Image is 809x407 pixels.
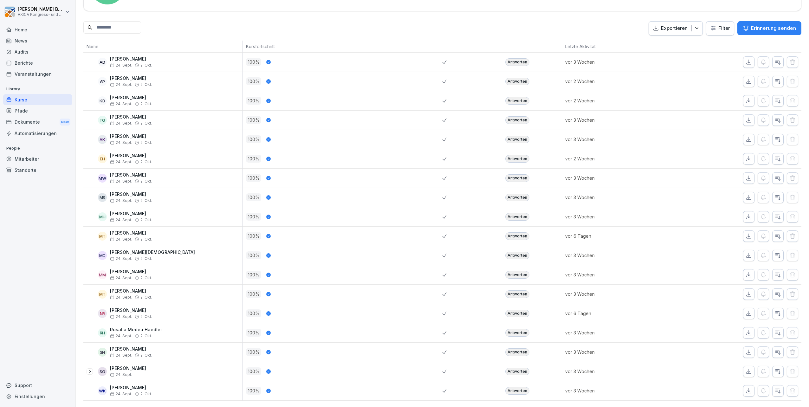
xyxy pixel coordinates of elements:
div: MW [98,174,107,183]
p: 100 % [246,290,261,298]
p: 100 % [246,58,261,66]
div: Filter [710,25,730,31]
a: Pfade [3,105,72,116]
div: NR [98,309,107,318]
span: 24. Sept. [110,102,132,106]
p: [PERSON_NAME] [110,288,152,294]
div: Dokumente [3,116,72,128]
p: 100 % [246,348,261,356]
p: 100 % [246,174,261,182]
a: Home [3,24,72,35]
span: 24. Sept. [110,276,132,280]
p: vor 3 Wochen [565,117,662,123]
span: 2. Okt. [140,295,152,300]
span: 24. Sept. [110,334,132,338]
a: DokumenteNew [3,116,72,128]
span: 2. Okt. [140,334,152,338]
span: 2. Okt. [140,353,152,358]
span: 2. Okt. [140,160,152,164]
p: Letzte Aktivität [565,43,659,50]
p: vor 2 Wochen [565,78,662,85]
div: KD [98,96,107,105]
p: 100 % [246,309,261,317]
span: 24. Sept. [110,121,132,126]
p: vor 3 Wochen [565,349,662,355]
p: 100 % [246,387,261,395]
div: Standorte [3,165,72,176]
div: SG [98,367,107,376]
a: Berichte [3,57,72,68]
div: MC [98,251,107,260]
p: 100 % [246,367,261,375]
p: 100 % [246,271,261,279]
div: Antworten [505,58,529,66]
p: vor 6 Tagen [565,310,662,317]
div: MS [98,193,107,202]
p: [PERSON_NAME] [110,134,152,139]
p: vor 3 Wochen [565,175,662,181]
span: 2. Okt. [140,179,152,184]
div: AD [98,58,107,67]
div: Antworten [505,387,529,395]
div: Antworten [505,213,529,221]
span: 24. Sept. [110,63,132,68]
a: Veranstaltungen [3,68,72,80]
p: Library [3,84,72,94]
div: Antworten [505,194,529,201]
div: Antworten [505,174,529,182]
a: Audits [3,46,72,57]
div: AP [98,77,107,86]
a: Einstellungen [3,391,72,402]
span: 24. Sept. [110,295,132,300]
a: Automatisierungen [3,128,72,139]
div: TG [98,116,107,125]
span: 2. Okt. [140,256,152,261]
p: vor 3 Wochen [565,329,662,336]
span: 2. Okt. [140,63,152,68]
span: 2. Okt. [140,237,152,242]
span: 2. Okt. [140,392,152,396]
span: 24. Sept. [110,218,132,222]
p: vor 3 Wochen [565,252,662,259]
span: 24. Sept. [110,237,132,242]
p: 100 % [246,155,261,163]
div: MH [98,212,107,221]
p: Exportieren [661,25,688,32]
p: [PERSON_NAME] [110,172,152,178]
div: Support [3,380,72,391]
span: 24. Sept. [110,314,132,319]
span: 24. Sept. [110,392,132,396]
span: 24. Sept. [110,256,132,261]
span: 2. Okt. [140,218,152,222]
div: Antworten [505,329,529,337]
span: 2. Okt. [140,276,152,280]
div: News [3,35,72,46]
p: vor 2 Wochen [565,155,662,162]
p: [PERSON_NAME] [110,211,152,216]
div: SN [98,348,107,357]
span: 24. Sept. [110,353,132,358]
div: AK [98,135,107,144]
a: Mitarbeiter [3,153,72,165]
p: 100 % [246,116,261,124]
p: [PERSON_NAME] [110,385,152,391]
p: [PERSON_NAME] [110,114,152,120]
div: Kurse [3,94,72,105]
span: 2. Okt. [140,82,152,87]
span: 24. Sept. [110,140,132,145]
span: 2. Okt. [140,314,152,319]
span: 24. Sept. [110,198,132,203]
p: vor 3 Wochen [565,368,662,375]
p: Erinnerung senden [751,25,796,32]
p: Kursfortschritt [246,43,439,50]
div: MT [98,290,107,299]
div: Antworten [505,78,529,85]
div: WK [98,386,107,395]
